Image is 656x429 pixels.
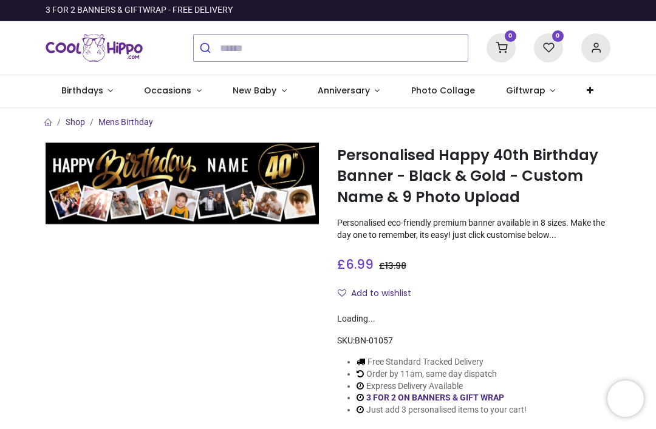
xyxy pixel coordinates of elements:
sup: 0 [552,30,564,42]
li: Express Delivery Available [357,380,527,393]
span: New Baby [233,84,276,96]
h1: Personalised Happy 40th Birthday Banner - Black & Gold - Custom Name & 9 Photo Upload [337,145,610,208]
span: Occasions [144,84,191,96]
button: Add to wishlistAdd to wishlist [337,283,422,304]
span: Birthdays [61,84,103,96]
a: Mens Birthday [98,117,153,127]
a: Giftwrap [490,75,571,107]
li: Order by 11am, same day dispatch [357,368,527,380]
span: BN-01057 [355,336,393,345]
a: Logo of Cool Hippo [46,31,143,65]
li: Just add 3 personalised items to your cart! [357,404,527,416]
button: Submit [194,35,220,61]
span: £ [337,255,374,273]
img: Cool Hippo [46,31,143,65]
a: 0 [534,42,563,52]
iframe: Brevo live chat [607,380,644,417]
a: New Baby [217,75,302,107]
span: 13.98 [385,260,406,272]
li: Free Standard Tracked Delivery [357,356,527,368]
span: Photo Collage [411,84,475,96]
a: Occasions [129,75,217,107]
span: £ [379,260,406,272]
a: 0 [487,42,516,52]
div: 3 FOR 2 BANNERS & GIFTWRAP - FREE DELIVERY [46,4,233,16]
span: Anniversary [318,84,370,96]
iframe: Customer reviews powered by Trustpilot [355,4,610,16]
div: SKU: [337,335,610,347]
div: Loading... [337,313,610,325]
p: Personalised eco-friendly premium banner available in 8 sizes. Make the day one to remember, its ... [337,217,610,241]
span: 6.99 [346,255,374,273]
a: Shop [66,117,85,127]
span: Giftwrap [506,84,545,96]
i: Add to wishlist [338,289,346,297]
sup: 0 [505,30,516,42]
a: 3 FOR 2 ON BANNERS & GIFT WRAP [366,393,504,402]
a: Birthdays [46,75,129,107]
a: Anniversary [302,75,395,107]
img: Personalised Happy 40th Birthday Banner - Black & Gold - Custom Name & 9 Photo Upload [46,143,319,225]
